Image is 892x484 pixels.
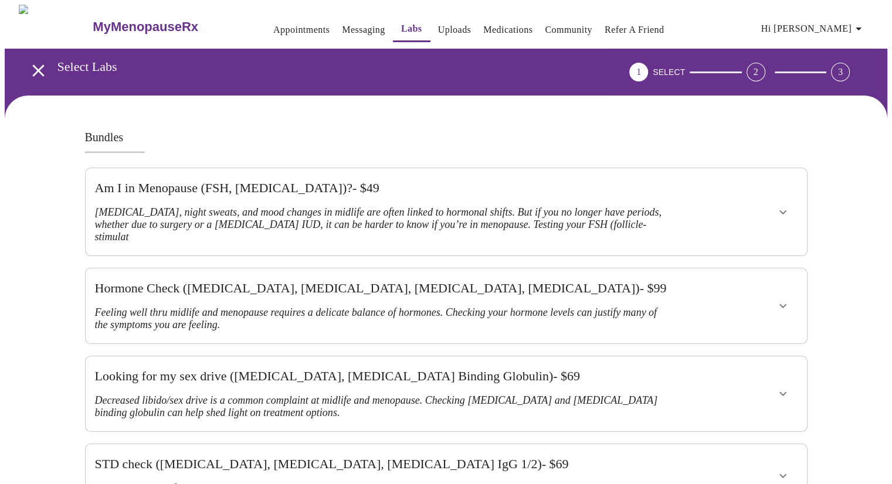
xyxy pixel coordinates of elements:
[769,292,797,320] button: show more
[19,5,91,49] img: MyMenopauseRx Logo
[337,18,389,42] button: Messaging
[95,456,670,472] h3: STD check ([MEDICAL_DATA], [MEDICAL_DATA], [MEDICAL_DATA] IgG 1/2) - $ 69
[761,21,866,37] span: Hi [PERSON_NAME]
[401,21,422,37] a: Labs
[540,18,597,42] button: Community
[545,22,592,38] a: Community
[57,59,564,74] h3: Select Labs
[653,67,685,77] span: SELECT
[91,6,245,47] a: MyMenopauseRx
[629,63,648,81] div: 1
[95,369,670,384] h3: Looking for my sex drive ([MEDICAL_DATA], [MEDICAL_DATA] Binding Globulin) - $ 69
[479,18,537,42] button: Medications
[95,206,670,243] h3: [MEDICAL_DATA], night sweats, and mood changes in midlife are often linked to hormonal shifts. Bu...
[269,18,334,42] button: Appointments
[393,17,430,42] button: Labs
[342,22,385,38] a: Messaging
[438,22,472,38] a: Uploads
[95,180,670,196] h3: Am I in Menopause (FSH, [MEDICAL_DATA])? - $ 49
[769,380,797,408] button: show more
[95,306,670,331] h3: Feeling well thru midlife and menopause requires a delicate balance of hormones. Checking your ho...
[747,63,765,81] div: 2
[95,394,670,419] h3: Decreased libido/sex drive is a common complaint at midlife and menopause. Checking [MEDICAL_DATA...
[605,22,664,38] a: Refer a Friend
[769,198,797,226] button: show more
[21,53,56,88] button: open drawer
[93,19,198,35] h3: MyMenopauseRx
[757,17,870,40] button: Hi [PERSON_NAME]
[433,18,476,42] button: Uploads
[85,131,808,144] h3: Bundles
[600,18,669,42] button: Refer a Friend
[831,63,850,81] div: 3
[483,22,533,38] a: Medications
[95,281,670,296] h3: Hormone Check ([MEDICAL_DATA], [MEDICAL_DATA], [MEDICAL_DATA], [MEDICAL_DATA]) - $ 99
[273,22,330,38] a: Appointments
